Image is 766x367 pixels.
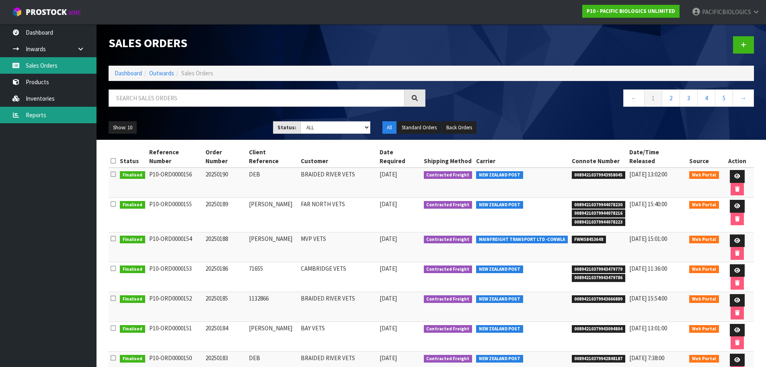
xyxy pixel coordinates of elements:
td: BAY VETS [299,321,378,351]
span: [DATE] 15:54:00 [629,294,667,302]
input: Search sales orders [109,89,405,107]
h1: Sales Orders [109,36,425,50]
td: MVP VETS [299,232,378,262]
span: [DATE] [380,265,397,272]
strong: Status: [277,124,296,131]
th: Source [687,146,721,168]
span: Finalised [120,236,145,244]
span: [DATE] [380,354,397,362]
td: 1132866 [247,292,299,321]
strong: P10 - PACIFIC BIOLOGICS UNLIMITED [587,8,675,15]
th: Date Required [378,146,422,168]
span: Sales Orders [181,69,213,77]
th: Shipping Method [422,146,474,168]
span: [DATE] 13:02:00 [629,170,667,178]
span: [DATE] 7:38:00 [629,354,664,362]
td: BRAIDED RIVER VETS [299,168,378,198]
span: [DATE] [380,235,397,243]
span: NEW ZEALAND POST [476,295,523,303]
span: Web Portal [689,295,719,303]
span: Finalised [120,201,145,209]
img: cube-alt.png [12,7,22,17]
span: Web Portal [689,236,719,244]
span: Contracted Freight [424,325,472,333]
a: 4 [697,89,715,107]
span: Contracted Freight [424,236,472,244]
td: 20250185 [203,292,247,321]
span: MAINFREIGHT TRANSPORT LTD -CONWLA [476,236,568,244]
th: Reference Number [147,146,204,168]
td: [PERSON_NAME] [247,321,299,351]
span: PACIFICBIOLOGICS [702,8,751,16]
td: P10-ORD0000154 [147,232,204,262]
td: CAMBRIDGE VETS [299,262,378,292]
td: BRAIDED RIVER VETS [299,292,378,321]
span: Web Portal [689,265,719,274]
td: FAR NORTH VETS [299,198,378,232]
a: ← [623,89,645,107]
th: Connote Number [570,146,628,168]
span: [DATE] 15:40:00 [629,200,667,208]
span: Finalised [120,171,145,179]
span: Web Portal [689,355,719,363]
button: All [382,121,396,134]
span: Contracted Freight [424,171,472,179]
span: NEW ZEALAND POST [476,325,523,333]
small: WMS [68,9,81,17]
td: 20250188 [203,232,247,262]
a: 3 [680,89,698,107]
span: FWM58453648 [572,236,606,244]
span: 00894210379943479779 [572,265,626,274]
span: Finalised [120,295,145,303]
td: 71655 [247,262,299,292]
a: 1 [644,89,662,107]
a: Dashboard [115,69,142,77]
th: Carrier [474,146,570,168]
td: 20250184 [203,321,247,351]
span: Web Portal [689,171,719,179]
span: 00894210379943479786 [572,274,626,282]
td: [PERSON_NAME] [247,232,299,262]
span: [DATE] [380,324,397,332]
button: Show: 10 [109,121,137,134]
button: Standard Orders [397,121,441,134]
span: [DATE] 15:01:00 [629,235,667,243]
th: Status [118,146,147,168]
a: 2 [662,89,680,107]
span: 00894210379942848187 [572,355,626,363]
span: Web Portal [689,201,719,209]
td: [PERSON_NAME] [247,198,299,232]
th: Action [721,146,754,168]
a: 5 [715,89,733,107]
button: Back Orders [442,121,476,134]
th: Customer [299,146,378,168]
span: Contracted Freight [424,265,472,274]
span: ProStock [26,7,67,17]
span: [DATE] 11:36:00 [629,265,667,272]
span: 00894210379943958045 [572,171,626,179]
a: Outwards [149,69,174,77]
span: [DATE] [380,294,397,302]
td: P10-ORD0000156 [147,168,204,198]
span: [DATE] 13:01:00 [629,324,667,332]
td: P10-ORD0000155 [147,198,204,232]
span: 00894210379944078230 [572,201,626,209]
th: Client Reference [247,146,299,168]
span: Finalised [120,325,145,333]
span: NEW ZEALAND POST [476,265,523,274]
th: Date/Time Released [627,146,687,168]
span: Contracted Freight [424,355,472,363]
span: 00894210379944078223 [572,218,626,226]
span: Finalised [120,265,145,274]
span: NEW ZEALAND POST [476,171,523,179]
span: Finalised [120,355,145,363]
span: 00894210379944078216 [572,209,626,218]
td: P10-ORD0000151 [147,321,204,351]
nav: Page navigation [437,89,754,109]
span: NEW ZEALAND POST [476,355,523,363]
span: Contracted Freight [424,295,472,303]
td: P10-ORD0000152 [147,292,204,321]
span: 00894210379943094804 [572,325,626,333]
td: P10-ORD0000153 [147,262,204,292]
span: Contracted Freight [424,201,472,209]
